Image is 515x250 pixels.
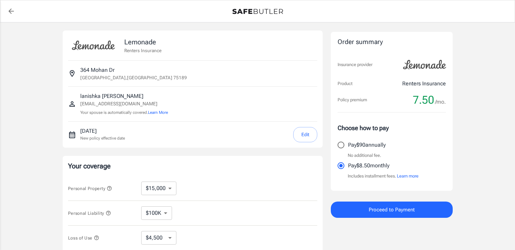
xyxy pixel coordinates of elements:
[348,173,419,180] p: Includes installment fees.
[435,97,446,107] span: /mo.
[4,4,18,18] a: back to quotes
[80,135,125,141] p: New policy effective date
[68,100,76,108] svg: Insured person
[80,127,125,135] p: [DATE]
[80,92,168,100] p: lanishka [PERSON_NAME]
[338,80,352,87] p: Product
[68,69,76,78] svg: Insured address
[348,152,381,159] p: No additional fee.
[338,123,446,132] p: Choose how to pay
[80,109,168,116] p: Your spouse is automatically covered.
[348,141,386,149] p: Pay $90 annually
[348,162,389,170] p: Pay $8.50 monthly
[68,211,111,216] span: Personal Liability
[399,55,450,74] img: Lemonade
[68,131,76,139] svg: New policy start date
[80,100,168,107] p: [EMAIL_ADDRESS][DOMAIN_NAME]
[80,66,114,74] p: 364 Mohan Dr
[68,209,111,217] button: Personal Liability
[68,186,112,191] span: Personal Property
[80,74,187,81] p: [GEOGRAPHIC_DATA] , [GEOGRAPHIC_DATA] 75189
[68,161,317,171] p: Your coverage
[68,235,99,241] span: Loss of Use
[331,202,453,218] button: Proceed to Payment
[68,234,99,242] button: Loss of Use
[124,47,162,54] p: Renters Insurance
[369,205,415,214] span: Proceed to Payment
[293,127,317,142] button: Edit
[338,61,372,68] p: Insurance provider
[338,97,367,103] p: Policy premium
[232,9,283,14] img: Back to quotes
[402,80,446,88] p: Renters Insurance
[338,37,446,47] div: Order summary
[68,184,112,192] button: Personal Property
[124,37,162,47] p: Lemonade
[148,109,168,116] button: Learn More
[68,36,119,55] img: Lemonade
[397,173,419,180] button: Learn more
[413,93,434,107] span: 7.50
